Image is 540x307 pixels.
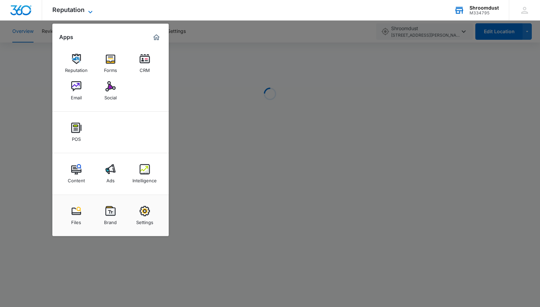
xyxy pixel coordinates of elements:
[63,119,89,145] a: POS
[59,34,73,40] h2: Apps
[71,91,82,100] div: Email
[68,174,85,183] div: Content
[65,64,88,73] div: Reputation
[98,78,124,104] a: Social
[63,50,89,76] a: Reputation
[98,202,124,229] a: Brand
[136,216,153,225] div: Settings
[132,161,158,187] a: Intelligence
[104,91,117,100] div: Social
[106,174,115,183] div: Ads
[132,174,157,183] div: Intelligence
[470,11,499,15] div: account id
[132,50,158,76] a: CRM
[63,78,89,104] a: Email
[104,216,117,225] div: Brand
[63,161,89,187] a: Content
[98,50,124,76] a: Forms
[98,161,124,187] a: Ads
[151,32,162,43] a: Marketing 360® Dashboard
[71,216,81,225] div: Files
[72,133,81,142] div: POS
[52,6,85,13] span: Reputation
[470,5,499,11] div: account name
[140,64,150,73] div: CRM
[104,64,117,73] div: Forms
[132,202,158,229] a: Settings
[63,202,89,229] a: Files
